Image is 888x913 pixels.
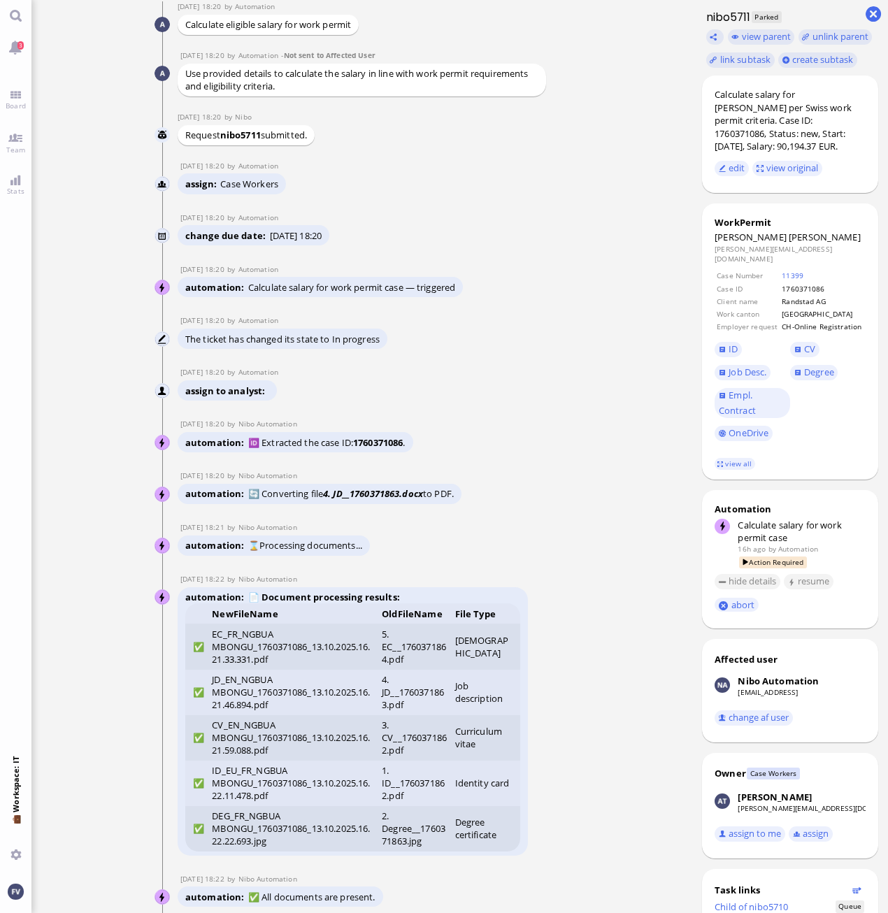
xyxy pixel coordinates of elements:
[715,231,787,243] span: [PERSON_NAME]
[716,270,780,281] td: Case Number
[784,574,833,589] button: resume
[715,884,849,896] div: Task links
[768,544,776,554] span: by
[378,761,451,806] td: 1. ID__1760371862.pdf
[778,52,857,68] button: create subtask
[715,342,742,357] a: ID
[781,296,864,307] td: Randstad AG
[715,598,759,612] button: abort
[270,229,322,242] span: [DATE] 18:20
[227,161,238,171] span: by
[227,50,238,60] span: by
[220,178,278,190] li: Case Workers
[715,161,749,176] button: edit
[715,653,778,666] div: Affected user
[235,112,252,122] span: Nibo
[378,603,451,624] th: OldFileName
[789,231,861,243] span: [PERSON_NAME]
[323,487,423,500] i: 4. JD__1760371863.docx
[180,264,227,274] span: [DATE] 18:20
[155,127,170,143] img: Nibo
[185,761,208,806] td: ✅
[716,321,780,332] td: Employer request
[778,544,818,554] span: automation@bluelakelegal.com
[747,768,799,779] span: Case Workers
[185,178,220,190] span: assign
[716,308,780,319] td: Work canton
[185,624,208,669] td: ✅
[716,283,780,294] td: Case ID
[180,213,227,222] span: [DATE] 18:20
[11,125,342,141] p: If you have any questions or need further assistance, please let me know.
[728,29,795,45] button: view parent
[715,458,755,470] a: view all
[180,874,227,884] span: [DATE] 18:22
[155,890,171,905] img: Nibo Automation
[248,281,455,294] span: Calculate salary for work permit case — triggered
[8,884,23,899] img: You
[185,487,248,500] span: automation
[155,590,171,605] img: Nibo Automation
[227,470,238,480] span: by
[715,426,773,441] a: OneDrive
[799,29,873,45] button: unlink parent
[208,761,378,806] td: ID_EU_FR_NGBUA MBONGU_1760371086_13.10.2025.16.22.11.478.pdf
[752,161,822,176] button: view original
[719,389,756,417] span: Empl. Contract
[178,125,315,145] div: Request submitted.
[738,687,798,697] a: [EMAIL_ADDRESS]
[715,244,866,264] dd: [PERSON_NAME][EMAIL_ADDRESS][DOMAIN_NAME]
[227,574,238,584] span: by
[715,710,793,726] button: change af user
[715,503,866,515] div: Automation
[238,874,297,884] span: automation@nibo.ai
[451,806,520,851] td: Degree certificate
[155,436,171,451] img: Nibo Automation
[2,101,29,110] span: Board
[227,419,238,429] span: by
[185,715,208,761] td: ✅
[11,43,342,59] p: Dear [PERSON_NAME],
[378,715,451,761] td: 3. CV__1760371862.pdf
[789,826,833,842] button: assign
[852,886,861,895] button: Show flow diagram
[178,112,224,122] span: [DATE] 18:20
[180,367,227,377] span: [DATE] 18:20
[208,624,378,669] td: EC_FR_NGBUA MBONGU_1760371086_13.10.2025.16.21.33.331.pdf
[155,384,171,399] img: Automation
[248,891,375,903] span: ✅ All documents are present.
[715,793,730,809] img: Anusha Thakur
[238,50,278,60] span: automation@bluelakelegal.com
[715,826,785,842] button: assign to me
[248,539,362,552] span: ⌛Processing documents...
[238,315,278,325] span: automation@bluelakelegal.com
[738,791,812,803] div: [PERSON_NAME]
[10,812,21,844] span: 💼 Workspace: IT
[155,229,171,244] img: Automation
[804,366,834,378] span: Degree
[185,384,269,397] span: assign to analyst
[715,574,780,589] button: hide details
[227,213,238,222] span: by
[715,88,866,153] div: Calculate salary for [PERSON_NAME] per Swiss work permit criteria. Case ID: 1760371086, Status: n...
[781,283,864,294] td: 1760371086
[180,470,227,480] span: [DATE] 18:20
[208,670,378,715] td: JD_EN_NGBUA MBONGU_1760371086_13.10.2025.16.21.46.894.pdf
[227,315,238,325] span: by
[752,11,782,23] span: Parked
[208,806,378,851] td: DEG_FR_NGBUA MBONGU_1760371086_13.10.2025.16.22.22.693.jpg
[185,436,248,449] span: automation
[738,544,766,554] span: 16h ago
[238,574,297,584] span: automation@nibo.ai
[248,591,400,603] strong: 📄 Document processing results:
[208,603,378,624] th: NewFileName
[238,522,297,532] span: automation@nibo.ai
[451,670,520,715] td: Job description
[185,229,270,242] span: change due date
[248,436,406,449] span: 🆔 Extracted the case ID: .
[11,69,342,115] p: I hope this message finds you well. I'm writing to let you know that your requested salary calcul...
[180,574,227,584] span: [DATE] 18:22
[836,900,864,912] span: Status
[248,487,454,500] span: 🔄 Converting file to PDF.
[11,14,342,166] body: Rich Text Area. Press ALT-0 for help.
